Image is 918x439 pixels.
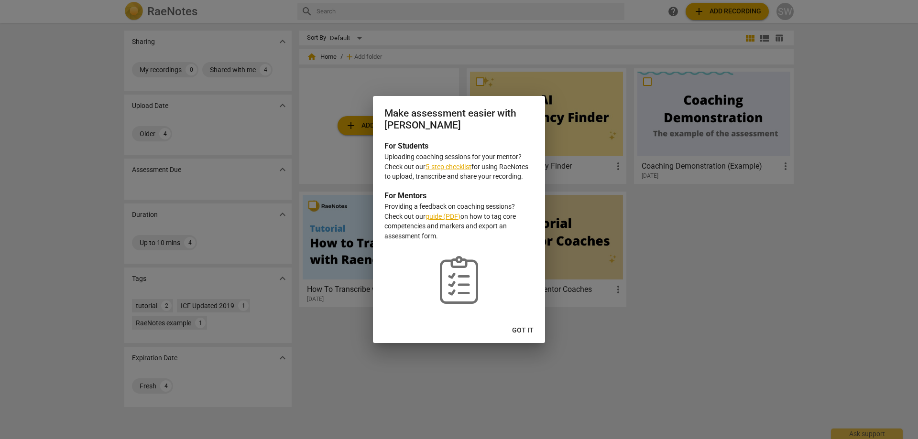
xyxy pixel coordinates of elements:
[384,202,534,241] p: Providing a feedback on coaching sessions? Check out our on how to tag core competencies and mark...
[504,322,541,339] button: Got it
[384,141,428,150] b: For Students
[426,163,471,171] a: 5-step checklist
[384,191,426,200] b: For Mentors
[512,326,534,335] span: Got it
[384,152,534,182] p: Uploading coaching sessions for your mentor? Check out our for using RaeNotes to upload, transcri...
[426,213,460,220] a: guide (PDF)
[384,107,534,131] h2: Make assessment easier with [PERSON_NAME]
